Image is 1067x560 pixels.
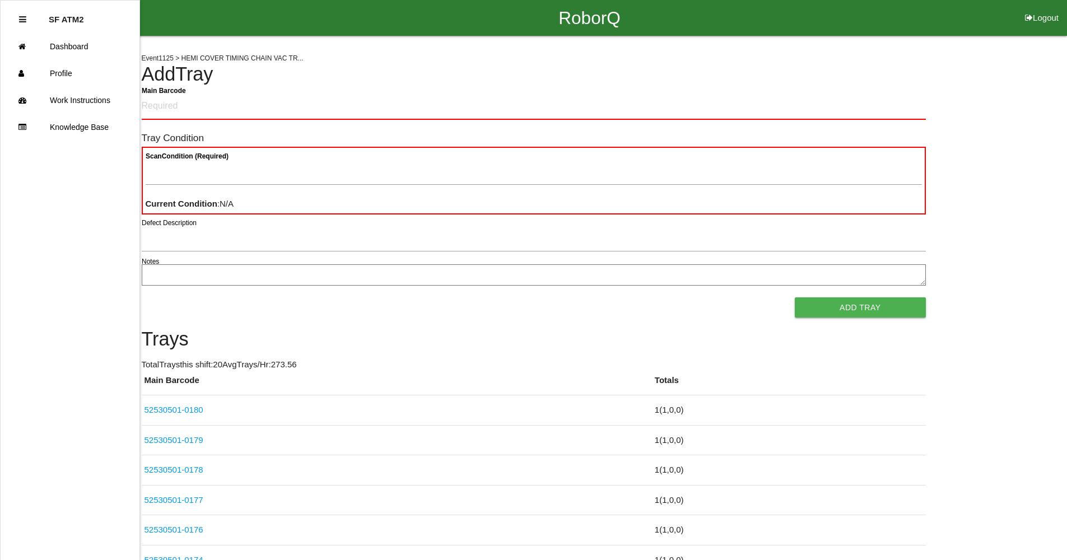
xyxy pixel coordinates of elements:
[795,297,925,318] button: Add Tray
[145,465,203,474] a: 52530501-0178
[142,256,159,267] label: Notes
[652,425,926,455] td: 1 ( 1 , 0 , 0 )
[19,6,26,33] div: Close
[142,358,926,371] p: Total Trays this shift: 20 Avg Trays /Hr: 273.56
[142,133,926,143] h6: Tray Condition
[1,87,139,114] a: Work Instructions
[145,405,203,414] a: 52530501-0180
[142,64,926,85] h4: Add Tray
[1,114,139,141] a: Knowledge Base
[146,199,234,208] span: : N/A
[1,60,139,87] a: Profile
[145,495,203,505] a: 52530501-0177
[652,485,926,515] td: 1 ( 1 , 0 , 0 )
[146,199,217,208] b: Current Condition
[146,152,229,160] b: Scan Condition (Required)
[142,94,926,120] input: Required
[49,6,84,24] p: SF ATM2
[142,86,186,94] b: Main Barcode
[652,395,926,426] td: 1 ( 1 , 0 , 0 )
[652,455,926,486] td: 1 ( 1 , 0 , 0 )
[142,218,197,228] label: Defect Description
[145,525,203,534] a: 52530501-0176
[142,329,926,350] h4: Trays
[142,54,304,62] span: Event 1125 > HEMI COVER TIMING CHAIN VAC TR...
[1,33,139,60] a: Dashboard
[145,435,203,445] a: 52530501-0179
[142,374,652,395] th: Main Barcode
[652,515,926,545] td: 1 ( 1 , 0 , 0 )
[652,374,926,395] th: Totals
